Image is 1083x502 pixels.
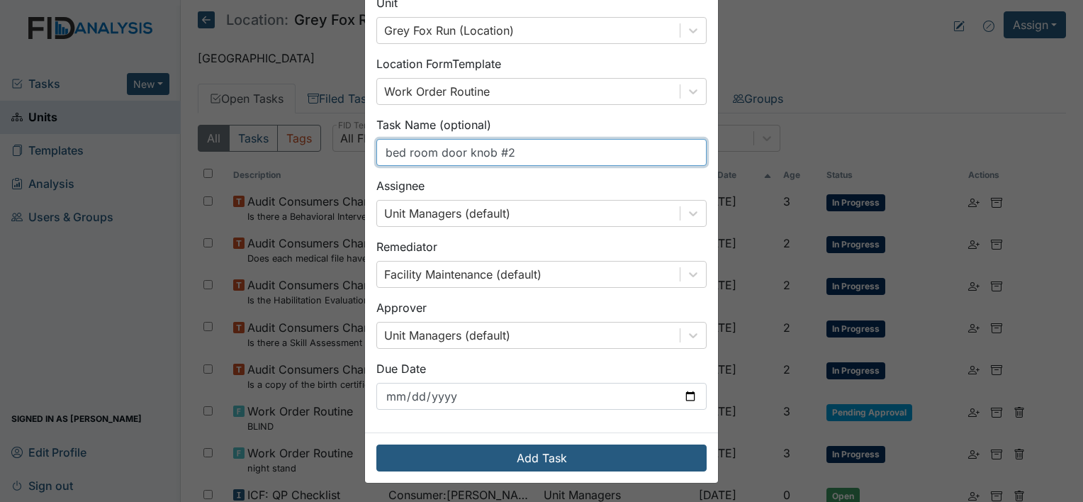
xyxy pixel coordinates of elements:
[384,327,510,344] div: Unit Managers (default)
[384,83,490,100] div: Work Order Routine
[376,360,426,377] label: Due Date
[376,299,427,316] label: Approver
[376,177,425,194] label: Assignee
[376,238,437,255] label: Remediator
[384,266,541,283] div: Facility Maintenance (default)
[376,445,707,472] button: Add Task
[384,205,510,222] div: Unit Managers (default)
[376,116,491,133] label: Task Name (optional)
[376,55,501,72] label: Location Form Template
[384,22,514,39] div: Grey Fox Run (Location)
